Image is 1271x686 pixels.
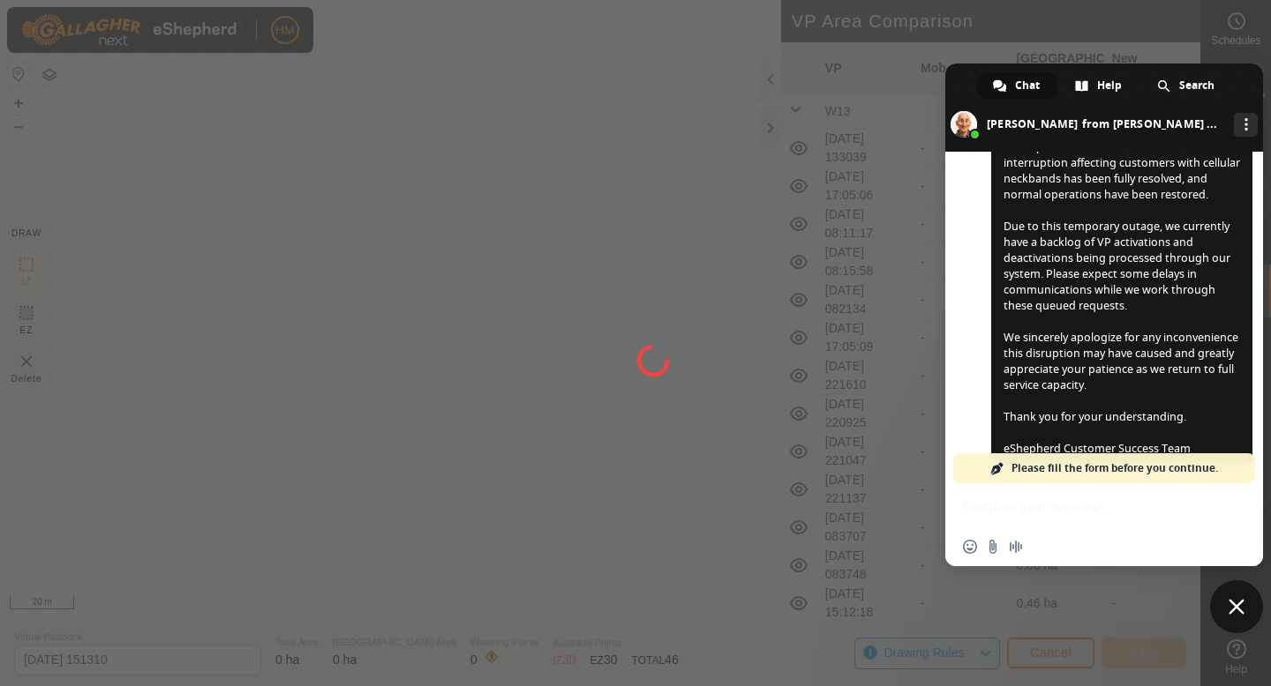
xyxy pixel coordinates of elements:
div: Close chat [1210,580,1263,633]
span: Chat [1015,72,1040,99]
span: Please fill the form before you continue. [1012,453,1218,483]
span: []() Hi All, We're pleased to confirm that the network interruption affecting customers with cell... [1004,92,1240,456]
div: Help [1059,72,1139,99]
div: More channels [1234,113,1258,137]
span: Send a file [986,540,1000,554]
div: Search [1141,72,1232,99]
span: Help [1097,72,1122,99]
span: Audio message [1009,540,1023,554]
span: Insert an emoji [963,540,977,554]
div: Chat [977,72,1057,99]
span: Search [1179,72,1215,99]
